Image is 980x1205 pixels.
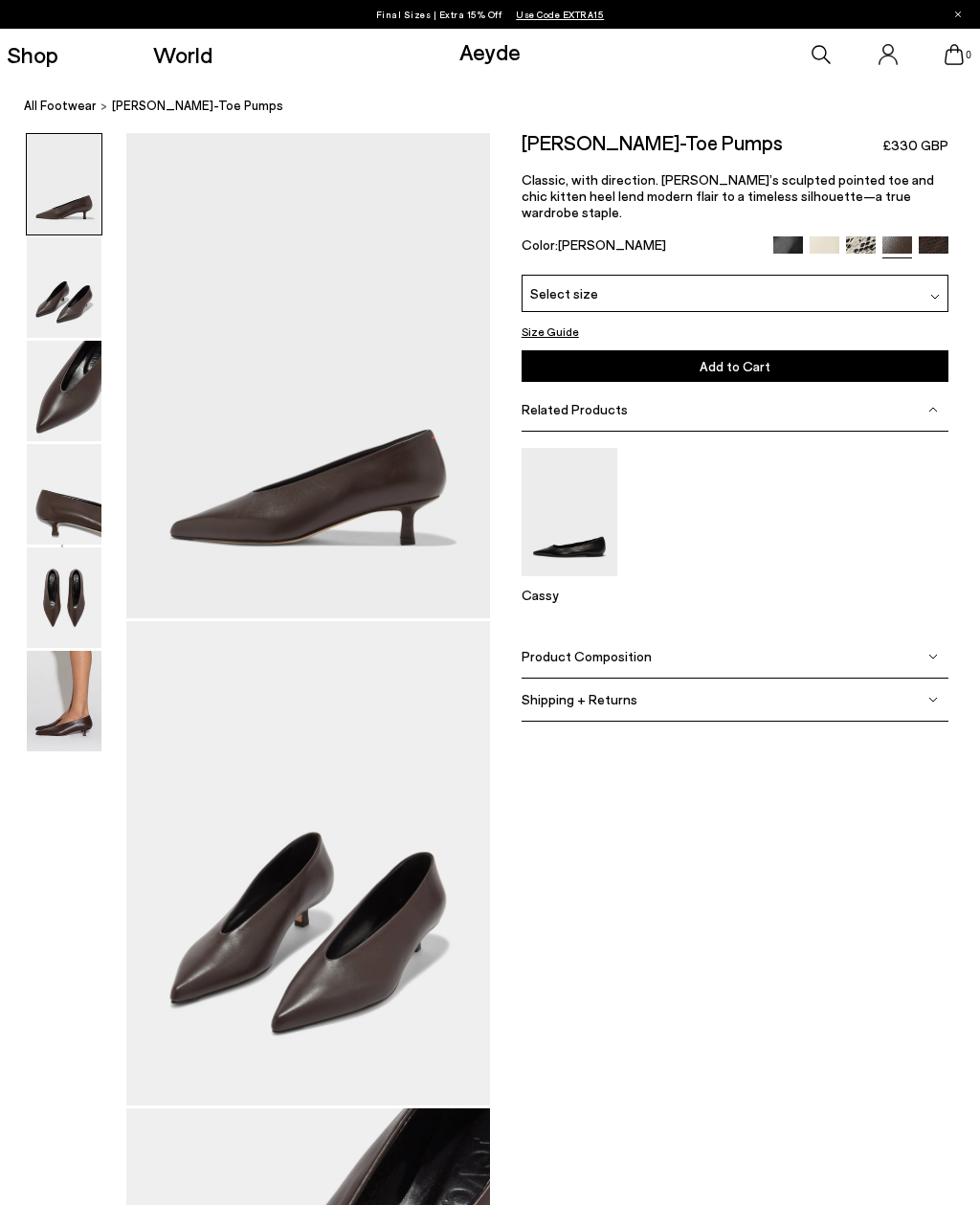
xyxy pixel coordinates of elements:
a: Shop [7,43,58,66]
p: Cassy [522,587,617,603]
span: £330 GBP [882,136,948,155]
a: World [153,43,212,66]
img: svg%3E [928,695,938,704]
div: Color: [522,236,760,258]
img: Cassy Pointed-Toe Flats [522,448,617,575]
img: svg%3E [928,405,938,414]
img: Clara Pointed-Toe Pumps - Image 4 [27,444,101,545]
span: Related Products [522,401,628,417]
button: Add to Cart [522,350,948,382]
img: Clara Pointed-Toe Pumps - Image 2 [27,237,101,338]
a: All Footwear [24,96,97,116]
span: [PERSON_NAME]-Toe Pumps [112,96,283,116]
a: 0 [945,44,964,65]
img: Clara Pointed-Toe Pumps - Image 5 [27,547,101,648]
span: Add to Cart [700,358,770,374]
span: Select size [530,283,598,303]
img: Clara Pointed-Toe Pumps - Image 3 [27,341,101,441]
span: Shipping + Returns [522,691,637,707]
img: Clara Pointed-Toe Pumps - Image 6 [27,651,101,751]
button: Size Guide [522,322,579,341]
p: Classic, with direction. [PERSON_NAME]’s sculpted pointed toe and chic kitten heel lend modern fl... [522,171,948,220]
span: Navigate to /collections/ss25-final-sizes [516,9,604,20]
h2: [PERSON_NAME]-Toe Pumps [522,133,783,152]
span: Product Composition [522,648,652,664]
span: 0 [964,50,973,60]
img: svg%3E [928,652,938,661]
a: Aeyde [459,37,521,65]
nav: breadcrumb [24,80,980,133]
p: Final Sizes | Extra 15% Off [376,5,605,24]
img: Clara Pointed-Toe Pumps - Image 1 [27,134,101,234]
img: svg%3E [930,292,940,301]
span: [PERSON_NAME] [558,236,666,253]
a: Cassy Pointed-Toe Flats Cassy [522,563,617,603]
